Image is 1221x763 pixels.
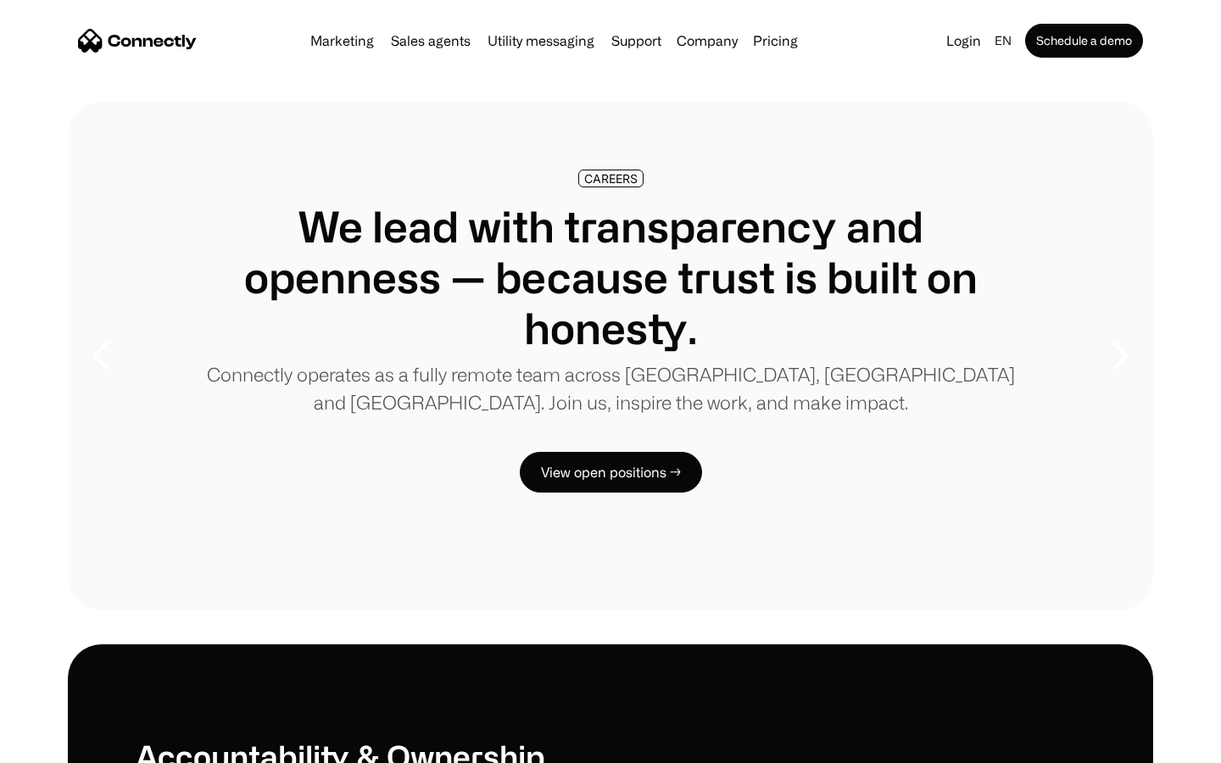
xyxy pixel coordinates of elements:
ul: Language list [34,733,102,757]
div: Company [677,29,738,53]
div: en [995,29,1012,53]
h1: We lead with transparency and openness — because trust is built on honesty. [203,201,1017,354]
aside: Language selected: English [17,732,102,757]
div: CAREERS [584,172,638,185]
a: Login [939,29,988,53]
a: Pricing [746,34,805,47]
p: Connectly operates as a fully remote team across [GEOGRAPHIC_DATA], [GEOGRAPHIC_DATA] and [GEOGRA... [203,360,1017,416]
a: View open positions → [520,452,702,493]
a: Support [605,34,668,47]
a: Marketing [304,34,381,47]
a: Schedule a demo [1025,24,1143,58]
a: Sales agents [384,34,477,47]
a: Utility messaging [481,34,601,47]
